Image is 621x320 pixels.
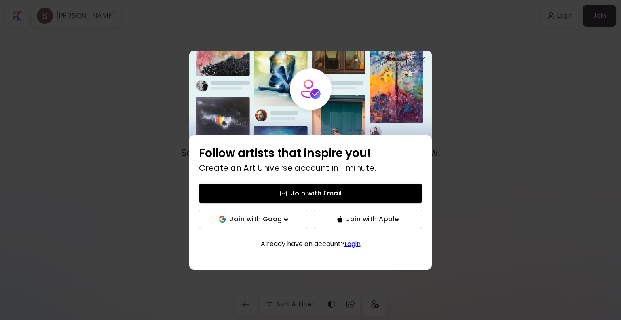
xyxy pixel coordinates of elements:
div: Already have an account? [199,239,422,249]
h2: Follow artists that inspire you! [199,145,422,162]
img: ss [337,216,343,223]
img: Banner [189,51,432,140]
button: ssJoin with Google [199,210,307,229]
button: ssJoin with Apple [314,210,422,229]
img: exit [420,57,425,63]
button: mailJoin with Email [199,184,422,203]
a: Login [344,239,361,248]
button: exit [416,54,429,66]
img: ss [218,215,226,223]
span: Join with Email [205,189,416,197]
img: mail [279,189,287,197]
span: Join with Apple [346,215,399,223]
span: Join with Google [230,215,288,223]
h4: Create an Art Universe account in 1 minute. [199,162,422,174]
